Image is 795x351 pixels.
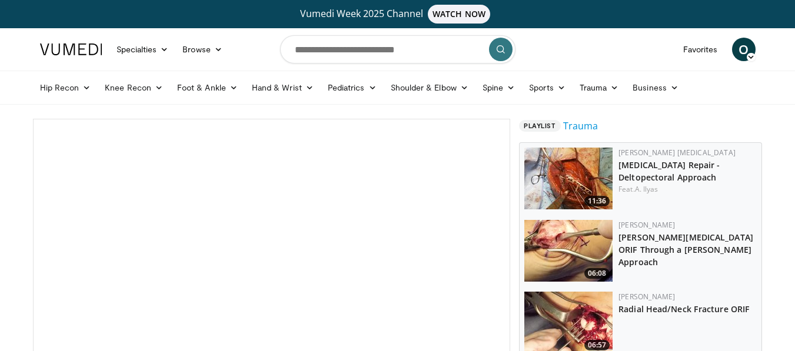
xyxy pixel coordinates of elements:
div: Feat. [618,184,757,195]
a: Hip Recon [33,76,98,99]
a: [PERSON_NAME] [618,220,675,230]
a: Specialties [109,38,176,61]
a: [PERSON_NAME][MEDICAL_DATA] ORIF Through a [PERSON_NAME] Approach [618,232,753,268]
a: 06:08 [524,220,613,282]
img: af335e9d-3f89-4d46-97d1-d9f0cfa56dd9.150x105_q85_crop-smart_upscale.jpg [524,220,613,282]
a: Radial Head/Neck Fracture ORIF [618,303,750,315]
a: Pediatrics [321,76,384,99]
a: Hand & Wrist [245,76,321,99]
a: [PERSON_NAME] [618,292,675,302]
span: 06:08 [584,268,610,279]
a: Business [626,76,686,99]
a: [MEDICAL_DATA] Repair - Deltopectoral Approach [618,159,720,183]
img: 14eb532a-29de-4700-9bed-a46ffd2ec262.150x105_q85_crop-smart_upscale.jpg [524,148,613,209]
a: Browse [175,38,229,61]
a: [PERSON_NAME] [MEDICAL_DATA] [618,148,736,158]
a: Sports [522,76,573,99]
a: Knee Recon [98,76,170,99]
span: 06:57 [584,340,610,350]
input: Search topics, interventions [280,35,515,63]
a: Spine [475,76,522,99]
a: 11:36 [524,148,613,209]
span: 11:36 [584,196,610,206]
a: Trauma [563,119,598,133]
span: Playlist [519,120,560,132]
span: WATCH NOW [428,5,490,24]
a: Shoulder & Elbow [384,76,475,99]
a: Vumedi Week 2025 ChannelWATCH NOW [42,5,754,24]
a: Favorites [676,38,725,61]
a: Trauma [573,76,626,99]
a: O [732,38,756,61]
a: A. Ilyas [635,184,658,194]
img: VuMedi Logo [40,44,102,55]
a: Foot & Ankle [170,76,245,99]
